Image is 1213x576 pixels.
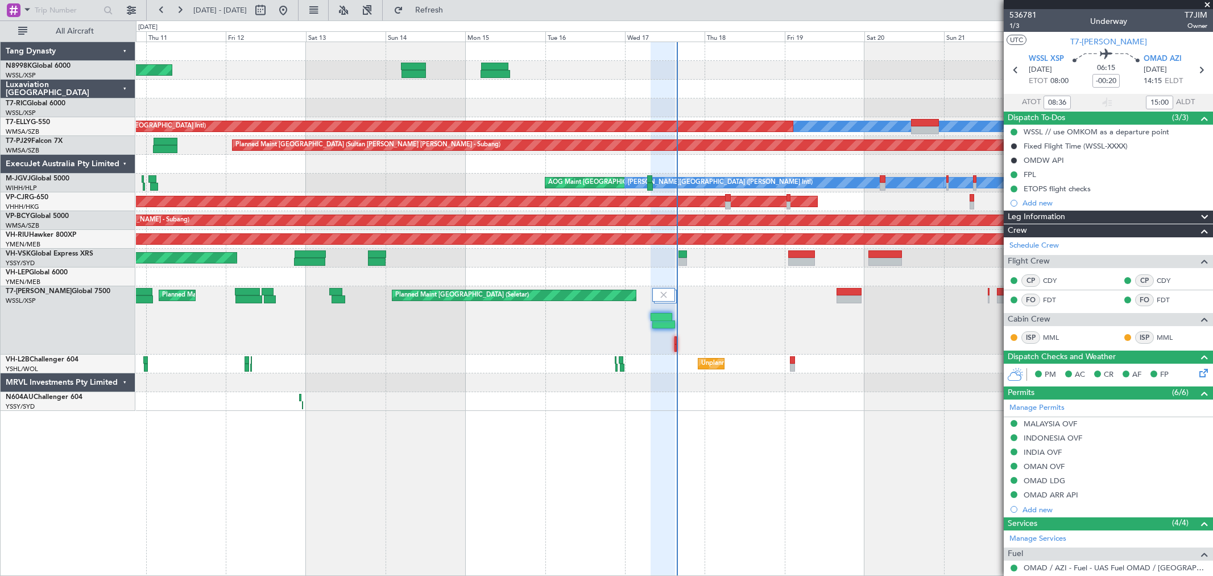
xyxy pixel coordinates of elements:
a: YSSY/SYD [6,402,35,411]
span: N8998K [6,63,32,69]
div: Fixed Flight Time (WSSL-XXXX) [1024,141,1128,151]
span: VH-LEP [6,269,29,276]
div: INDIA OVF [1024,447,1062,457]
span: VH-RIU [6,232,29,238]
a: YSSY/SYD [6,259,35,268]
span: Services [1008,517,1037,530]
div: FO [1135,294,1154,306]
input: Trip Number [35,2,100,19]
span: ALDT [1176,97,1195,108]
span: FP [1160,369,1169,381]
span: N604AU [6,394,34,401]
span: VH-L2B [6,356,30,363]
div: Fri 12 [226,31,305,42]
a: WSSL/XSP [6,297,36,305]
a: N604AUChallenger 604 [6,394,82,401]
a: T7-ELLYG-550 [6,119,50,126]
span: T7-[PERSON_NAME] [1070,36,1147,48]
span: VP-CJR [6,194,29,201]
span: Refresh [405,6,453,14]
a: YMEN/MEB [6,240,40,249]
a: T7-RICGlobal 6000 [6,100,65,107]
a: WSSL/XSP [6,71,36,80]
span: 536781 [1009,9,1037,21]
span: (3/3) [1172,112,1189,124]
span: (4/4) [1172,517,1189,529]
span: M-JGVJ [6,175,31,182]
div: Thu 18 [705,31,784,42]
span: T7-ELLY [6,119,31,126]
div: INDONESIA OVF [1024,433,1082,443]
span: T7-RIC [6,100,27,107]
a: WMSA/SZB [6,146,39,155]
span: 1/3 [1009,21,1037,31]
a: YMEN/MEB [6,278,40,286]
span: Owner [1185,21,1207,31]
a: FDT [1157,295,1182,305]
a: T7-[PERSON_NAME]Global 7500 [6,288,110,295]
input: --:-- [1146,96,1173,109]
div: Planned Maint [GEOGRAPHIC_DATA] (Seletar) [395,287,529,304]
a: VH-LEPGlobal 6000 [6,269,68,276]
a: CDY [1043,275,1069,286]
a: OMAD / AZI - Fuel - UAS Fuel OMAD / [GEOGRAPHIC_DATA] (EJ [GEOGRAPHIC_DATA] Only) [1024,563,1207,573]
div: Mon 15 [465,31,545,42]
span: CR [1104,369,1113,381]
a: YSHL/WOL [6,365,38,373]
a: Schedule Crew [1009,240,1059,252]
div: [DATE] [138,23,158,32]
span: OMAD AZI [1144,54,1182,65]
span: AC [1075,369,1085,381]
div: Fri 19 [785,31,864,42]
div: CP [1135,274,1154,287]
span: [DATE] [1144,64,1167,76]
div: ISP [1135,331,1154,344]
a: Manage Permits [1009,402,1065,414]
input: --:-- [1044,96,1071,109]
div: ETOPS flight checks [1024,184,1091,194]
a: VP-CJRG-650 [6,194,48,201]
div: WSSL // use OMKOM as a departure point [1024,127,1169,137]
a: M-JGVJGlobal 5000 [6,175,69,182]
div: OMAN OVF [1024,462,1065,471]
span: Cabin Crew [1008,313,1050,326]
button: Refresh [388,1,457,19]
div: [PERSON_NAME][GEOGRAPHIC_DATA] ([PERSON_NAME] Intl) [628,174,813,191]
span: T7-PJ29 [6,138,31,145]
span: WSSL XSP [1029,54,1064,65]
div: OMDW API [1024,155,1064,165]
img: gray-close.svg [659,290,669,300]
span: (6/6) [1172,386,1189,398]
div: Sat 13 [306,31,386,42]
span: [DATE] [1029,64,1052,76]
div: Add new [1022,505,1207,515]
div: Sun 21 [944,31,1024,42]
span: ETOT [1029,76,1048,87]
div: Underway [1090,15,1127,27]
a: WSSL/XSP [6,109,36,117]
div: Planned Maint [GEOGRAPHIC_DATA] (Sultan [PERSON_NAME] [PERSON_NAME] - Subang) [235,137,500,154]
div: OMAD LDG [1024,476,1065,486]
button: All Aircraft [13,22,123,40]
div: OMAD ARR API [1024,490,1078,500]
a: N8998KGlobal 6000 [6,63,71,69]
a: WMSA/SZB [6,221,39,230]
a: MML [1157,332,1182,343]
div: MALAYSIA OVF [1024,419,1077,429]
span: ATOT [1022,97,1041,108]
div: Add new [1022,198,1207,208]
a: VH-RIUHawker 800XP [6,232,76,238]
span: VH-VSK [6,250,31,257]
a: VHHH/HKG [6,203,39,211]
span: AF [1132,369,1141,381]
div: Sat 20 [864,31,944,42]
span: 14:15 [1144,76,1162,87]
a: T7-PJ29Falcon 7X [6,138,63,145]
span: Dispatch To-Dos [1008,112,1065,125]
div: FO [1021,294,1040,306]
div: FPL [1024,170,1036,179]
span: PM [1045,369,1056,381]
div: Sun 14 [386,31,465,42]
span: Leg Information [1008,211,1065,224]
a: VP-BCYGlobal 5000 [6,213,69,220]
